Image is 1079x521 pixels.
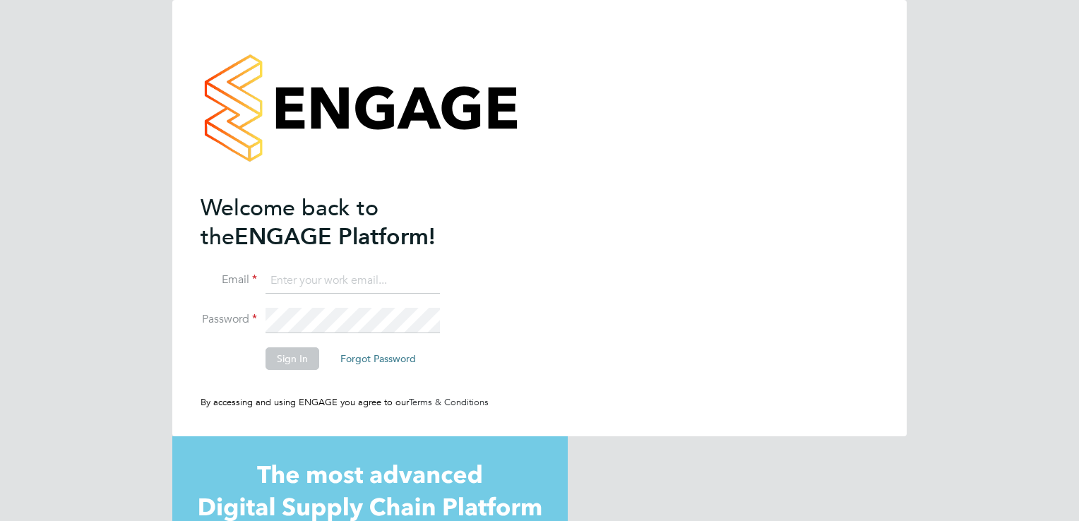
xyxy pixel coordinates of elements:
[266,347,319,370] button: Sign In
[201,273,257,287] label: Email
[201,194,378,251] span: Welcome back to the
[201,312,257,327] label: Password
[201,396,489,408] span: By accessing and using ENGAGE you agree to our
[409,396,489,408] a: Terms & Conditions
[201,193,476,251] h2: ENGAGE Platform!
[266,268,440,294] input: Enter your work email...
[329,347,427,370] button: Forgot Password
